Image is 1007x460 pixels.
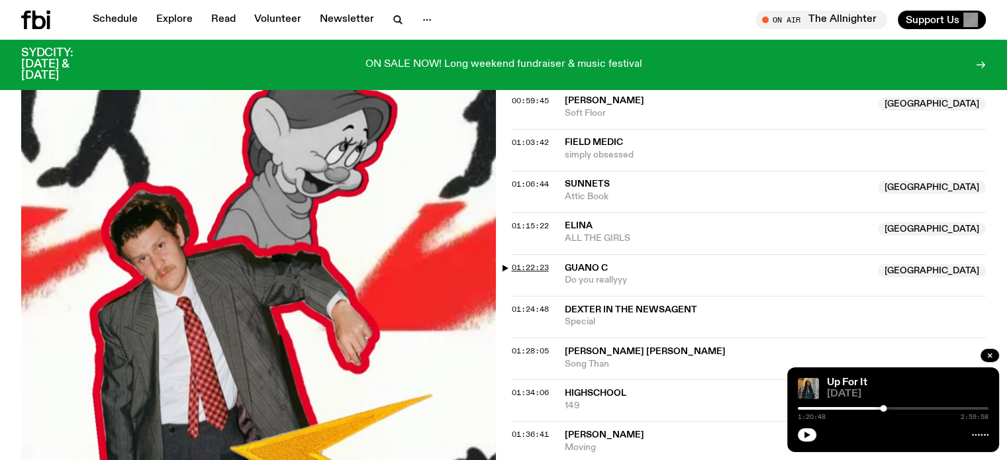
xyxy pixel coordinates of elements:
[878,181,986,194] span: [GEOGRAPHIC_DATA]
[565,400,986,412] span: 149
[512,181,549,188] button: 01:06:44
[878,264,986,277] span: [GEOGRAPHIC_DATA]
[565,441,871,454] span: Moving
[565,96,644,105] span: [PERSON_NAME]
[512,431,549,438] button: 01:36:41
[512,222,549,230] button: 01:15:22
[898,11,986,29] button: Support Us
[512,139,549,146] button: 01:03:42
[798,378,819,399] img: Ify - a Brown Skin girl with black braided twists, looking up to the side with her tongue stickin...
[565,358,986,371] span: Song Than
[565,179,610,189] span: Sunnets
[512,304,549,314] span: 01:24:48
[512,345,549,356] span: 01:28:05
[203,11,244,29] a: Read
[512,220,549,231] span: 01:15:22
[512,179,549,189] span: 01:06:44
[827,389,988,399] span: [DATE]
[565,263,608,273] span: Guano C
[512,264,549,271] button: 01:22:23
[565,191,871,203] span: Attic Book
[565,430,644,439] span: [PERSON_NAME]
[798,414,826,420] span: 1:20:48
[878,97,986,111] span: [GEOGRAPHIC_DATA]
[512,389,549,396] button: 01:34:06
[755,11,887,29] button: On AirThe Allnighter
[906,14,959,26] span: Support Us
[565,274,871,287] span: Do you reallyyy
[512,347,549,355] button: 01:28:05
[21,48,106,81] h3: SYDCITY: [DATE] & [DATE]
[565,138,623,147] span: Field Medic
[565,149,986,161] span: simply obsessed
[512,95,549,106] span: 00:59:45
[512,97,549,105] button: 00:59:45
[565,305,697,314] span: dexter in the newsagent
[512,387,549,398] span: 01:34:06
[512,429,549,439] span: 01:36:41
[565,232,871,245] span: ALL THE GIRLS
[512,306,549,313] button: 01:24:48
[565,316,986,328] span: Special
[512,137,549,148] span: 01:03:42
[312,11,382,29] a: Newsletter
[565,221,593,230] span: ELINA
[85,11,146,29] a: Schedule
[827,377,867,388] a: Up For It
[148,11,201,29] a: Explore
[565,347,726,356] span: [PERSON_NAME] [PERSON_NAME]
[246,11,309,29] a: Volunteer
[565,389,626,398] span: HighSchool
[512,262,549,273] span: 01:22:23
[565,107,871,120] span: Soft Floor
[961,414,988,420] span: 2:59:58
[878,222,986,236] span: [GEOGRAPHIC_DATA]
[365,59,642,71] p: ON SALE NOW! Long weekend fundraiser & music festival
